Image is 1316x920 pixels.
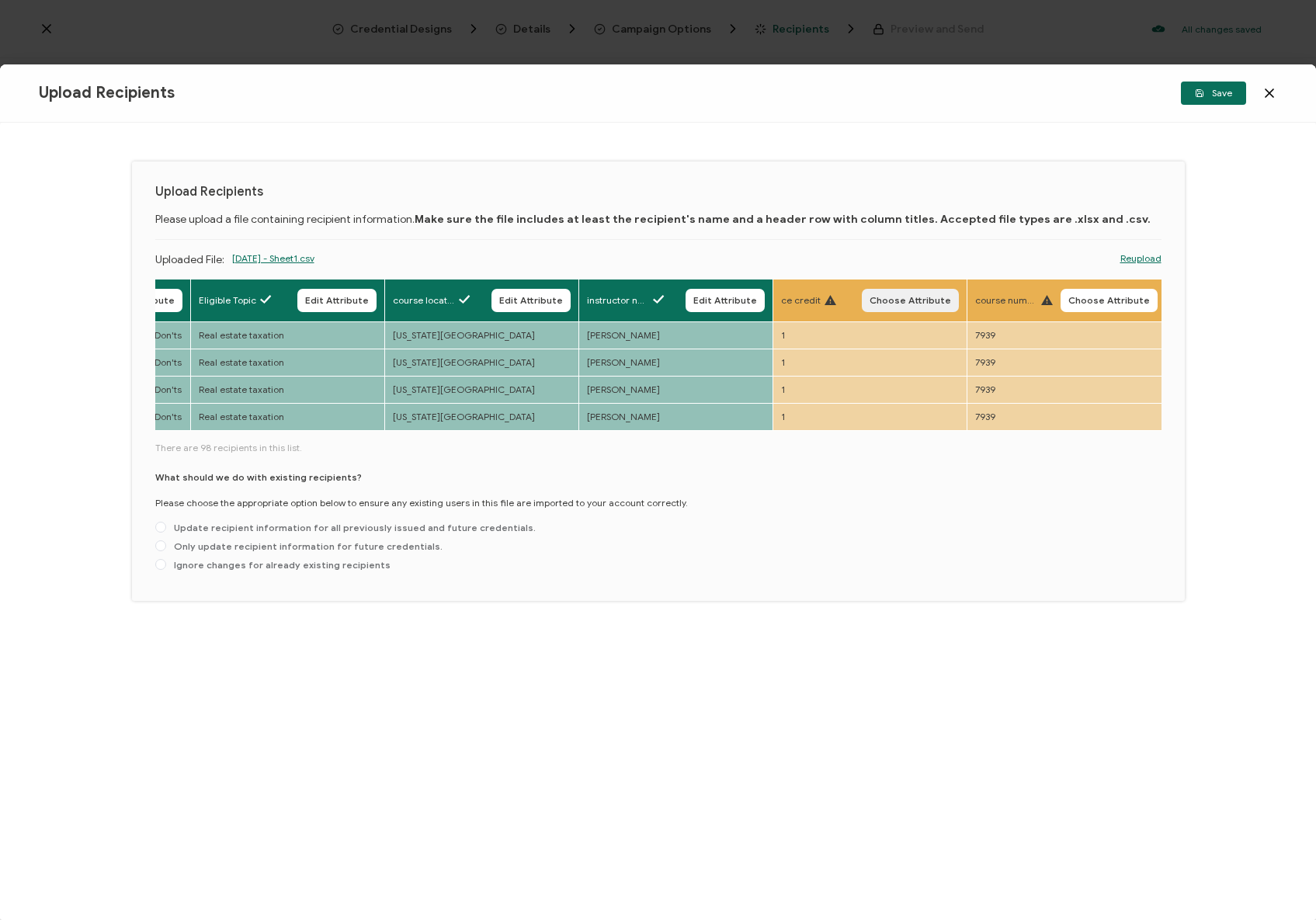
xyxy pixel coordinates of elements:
td: Real estate taxation [190,376,384,403]
button: Save [1181,82,1246,105]
b: Make sure the file includes at least the recipient's name and a header row with column titles. Ac... [415,213,1151,226]
a: Reupload [1120,252,1161,266]
td: Real estate taxation [190,403,384,430]
td: [US_STATE][GEOGRAPHIC_DATA] [384,349,578,376]
iframe: Chat Widget [1050,745,1316,920]
button: Choose Attribute [862,289,959,312]
button: Choose Attribute [1061,289,1158,312]
span: Edit Attribute [693,296,757,305]
span: Eligible Topic [199,293,256,307]
td: [PERSON_NAME] [578,376,773,403]
span: Upload Recipients [39,83,175,102]
span: Only update recipient information for future credentials. [166,540,443,552]
td: Real estate taxation [190,349,384,376]
td: 7939 [967,321,1165,349]
td: [US_STATE][GEOGRAPHIC_DATA] [384,321,578,349]
td: 1 [773,321,967,349]
td: [PERSON_NAME] [578,349,773,376]
span: Edit Attribute [305,296,369,305]
td: Real estate taxation [190,321,384,349]
span: Choose Attribute [870,296,951,305]
td: [US_STATE][GEOGRAPHIC_DATA] [384,376,578,403]
span: Update recipient information for all previously issued and future credentials. [166,522,536,533]
p: Please upload a file containing recipient information. [155,211,1161,227]
td: 1 [773,376,967,403]
span: There are 98 recipients in this list. [155,441,1161,455]
span: ce credit [781,293,821,307]
td: 1 [773,403,967,430]
td: [PERSON_NAME] [578,403,773,430]
span: Ignore changes for already existing recipients [166,559,391,571]
span: Save [1195,89,1232,98]
td: 7939 [967,403,1165,430]
h1: Upload Recipients [155,185,1161,200]
td: 7939 [967,349,1165,376]
td: 7939 [967,376,1165,403]
span: course number [975,293,1037,307]
span: Choose Attribute [1068,296,1150,305]
button: Edit Attribute [686,289,765,312]
td: [US_STATE][GEOGRAPHIC_DATA] [384,403,578,430]
td: 1 [773,349,967,376]
p: Please choose the appropriate option below to ensure any existing users in this file are imported... [155,496,688,510]
td: [PERSON_NAME] [578,321,773,349]
p: What should we do with existing recipients? [155,470,362,484]
button: Edit Attribute [491,289,571,312]
span: instructor name [587,293,649,307]
span: [DATE] - Sheet1.csv [232,252,314,290]
span: Edit Attribute [499,296,563,305]
p: Uploaded File: [155,252,224,271]
button: Edit Attribute [297,289,377,312]
span: course location [393,293,455,307]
